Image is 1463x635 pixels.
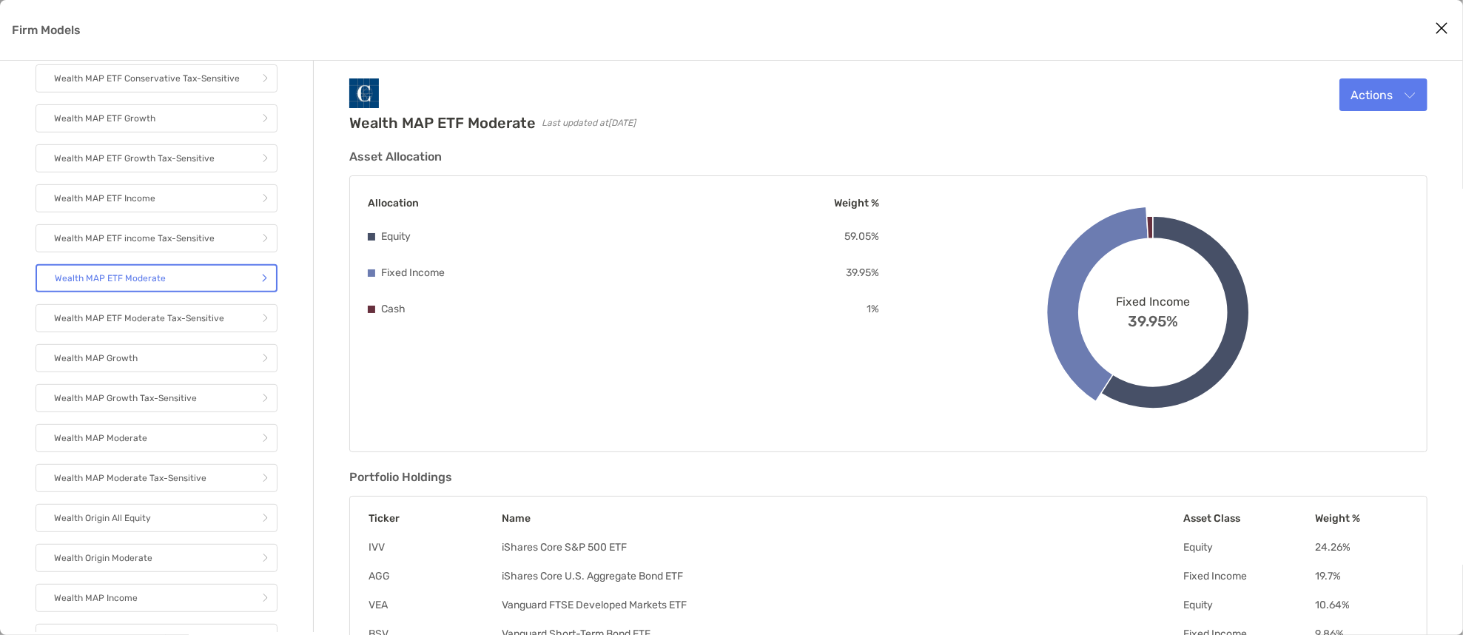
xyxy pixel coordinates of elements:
td: VEA [368,598,501,612]
a: Wealth MAP Growth [36,344,278,372]
p: Wealth MAP Growth Tax-Sensitive [54,389,197,408]
th: Name [501,511,1183,525]
a: Wealth Origin Moderate [36,544,278,572]
a: Wealth MAP ETF Conservative Tax-Sensitive [36,64,278,93]
p: Wealth MAP ETF income Tax-Sensitive [54,229,215,248]
a: Wealth MAP Moderate Tax-Sensitive [36,464,278,492]
p: Firm Models [12,21,81,39]
th: Ticker [368,511,501,525]
button: Actions [1339,78,1427,111]
p: Wealth MAP Moderate Tax-Sensitive [54,469,206,488]
button: Close modal [1430,18,1453,40]
p: Wealth MAP ETF Growth [54,110,155,128]
h3: Portfolio Holdings [349,470,1427,484]
p: Wealth MAP ETF Income [54,189,155,208]
p: Fixed Income [381,263,445,282]
a: Wealth MAP ETF income Tax-Sensitive [36,224,278,252]
a: Wealth Origin All Equity [36,504,278,532]
p: Cash [381,300,406,318]
p: Wealth MAP ETF Moderate [55,269,166,288]
a: Wealth MAP ETF Income [36,184,278,212]
td: Fixed Income [1183,569,1314,583]
p: 59.05 % [845,227,880,246]
a: Wealth MAP Growth Tax-Sensitive [36,384,278,412]
h3: Asset Allocation [349,149,1427,164]
td: 24.26 % [1314,540,1409,554]
p: Wealth MAP Income [54,589,138,608]
td: 10.64 % [1314,598,1409,612]
td: Vanguard FTSE Developed Markets ETF [501,598,1183,612]
p: Wealth Origin Moderate [54,549,152,568]
td: iShares Core U.S. Aggregate Bond ETF [501,569,1183,583]
p: Wealth MAP ETF Moderate Tax-Sensitive [54,309,224,328]
td: Equity [1183,598,1314,612]
a: Wealth MAP ETF Growth [36,104,278,132]
h2: Wealth MAP ETF Moderate [349,114,536,132]
td: iShares Core S&P 500 ETF [501,540,1183,554]
p: Weight % [835,194,880,212]
p: 1 % [867,300,880,318]
span: Fixed Income [1116,295,1190,309]
td: Equity [1183,540,1314,554]
p: Wealth MAP ETF Growth Tax-Sensitive [54,149,215,168]
span: Last updated at [DATE] [542,118,636,128]
a: Wealth MAP ETF Growth Tax-Sensitive [36,144,278,172]
a: Wealth MAP Moderate [36,424,278,452]
td: IVV [368,540,501,554]
td: 19.7 % [1314,569,1409,583]
a: Wealth MAP ETF Moderate Tax-Sensitive [36,304,278,332]
td: AGG [368,569,501,583]
p: Wealth MAP Growth [54,349,138,368]
th: Asset Class [1183,511,1314,525]
p: 39.95 % [847,263,880,282]
th: Weight % [1314,511,1409,525]
p: Equity [381,227,411,246]
p: Wealth Origin All Equity [54,509,151,528]
span: 39.95% [1128,309,1178,330]
p: Allocation [368,194,419,212]
img: Company Logo [349,78,379,108]
p: Wealth MAP ETF Conservative Tax-Sensitive [54,70,240,88]
a: Wealth MAP Income [36,584,278,612]
a: Wealth MAP ETF Moderate [36,264,278,292]
p: Wealth MAP Moderate [54,429,147,448]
